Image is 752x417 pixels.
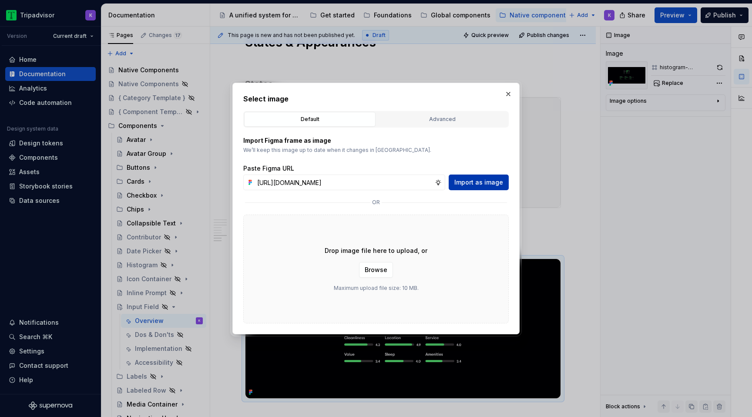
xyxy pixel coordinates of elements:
[454,178,503,187] span: Import as image
[254,175,435,190] input: https://figma.com/file...
[243,164,294,173] label: Paste Figma URL
[243,136,509,145] p: Import Figma frame as image
[243,147,509,154] p: We’ll keep this image up to date when it changes in [GEOGRAPHIC_DATA].
[372,199,380,206] p: or
[379,115,505,124] div: Advanced
[243,94,509,104] h2: Select image
[449,175,509,190] button: Import as image
[359,262,393,278] button: Browse
[247,115,373,124] div: Default
[325,246,427,255] p: Drop image file here to upload, or
[334,285,419,292] p: Maximum upload file size: 10 MB.
[365,266,387,274] span: Browse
